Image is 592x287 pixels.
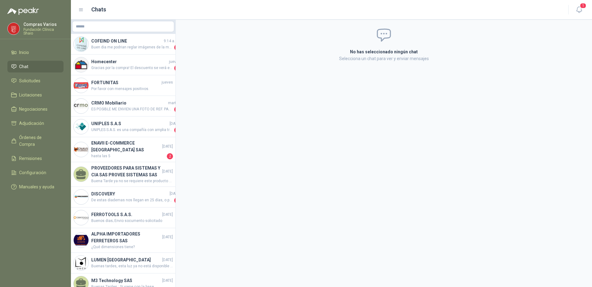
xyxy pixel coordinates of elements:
span: Adjudicación [19,120,44,127]
h1: Chats [91,5,106,14]
span: 2 [167,153,173,159]
p: Fundación Clínica Shaio [23,28,64,35]
h4: CRMO Mobiliario [91,100,167,106]
span: [DATE] [162,212,173,218]
h4: LUMEN [GEOGRAPHIC_DATA] [91,256,161,263]
h4: ENAVII E-COMMERCE [GEOGRAPHIC_DATA] SAS [91,140,161,153]
span: [DATE] [170,121,180,127]
span: Negociaciones [19,106,47,113]
img: Company Logo [74,190,88,204]
span: 2 [174,44,180,51]
span: martes [168,100,180,106]
a: Company LogoCOFEIND ON LINE9:14 a. m.Buen dia me podrian reglar imágenes de la maleta2 [71,34,175,55]
span: UNIPLES S.A.S. es una compañía con amplia trayectoria en el mercado colombiano, ofrecemos solucio... [91,127,173,133]
span: 9:14 a. m. [164,38,180,44]
span: Órdenes de Compra [19,134,58,148]
span: 2 [174,106,180,113]
img: Company Logo [74,233,88,248]
a: PROVEEDORES PARA SISTEMAS Y CIA SAS PROVEE SISTEMAS SAS[DATE]Buena Tarde ya no se requiere este p... [71,162,175,187]
h4: M3 Technology SAS [91,277,161,284]
span: 1 [580,3,586,9]
p: Compras Varios [23,22,64,27]
a: Company LogoDISCOVERY[DATE]De estas diademas nos llegan en 25 días, o para entrega inmediata tene... [71,187,175,207]
span: 1 [174,65,180,71]
h4: DISCOVERY [91,191,168,197]
span: 1 [174,197,180,203]
h4: FERROTOOLS S.A.S. [91,211,161,218]
span: Remisiones [19,155,42,162]
a: Company LogoALPHA IMPORTADORES FERRETEROS SAS[DATE]¿Qué dimensiones tiene? [71,228,175,253]
span: Buenos dias; Envio socumento solicitado [91,218,173,224]
span: Solicitudes [19,77,40,84]
h4: UNIPLES S.A.S [91,120,168,127]
a: Inicio [7,47,64,58]
span: Buenas tardes, esta luz ya no está disponible con el proveedor. [91,263,173,269]
a: Solicitudes [7,75,64,87]
span: [DATE] [162,234,173,240]
a: Licitaciones [7,89,64,101]
span: 1 [174,127,180,133]
img: Company Logo [74,78,88,93]
a: Company LogoLUMEN [GEOGRAPHIC_DATA][DATE]Buenas tardes, esta luz ya no está disponible con el pro... [71,253,175,273]
a: Órdenes de Compra [7,132,64,150]
img: Company Logo [74,142,88,157]
span: ES POSIBLE ME ENVIEN UNA FOTO DE REF. PARA PODER COTIZAR [91,106,173,113]
h4: FORTUNITAS [91,79,160,86]
button: 1 [573,4,585,15]
a: Negociaciones [7,103,64,115]
a: Chat [7,61,64,72]
a: Company LogoENAVII E-COMMERCE [GEOGRAPHIC_DATA] SAS[DATE]hasta las 52 [71,137,175,162]
a: Configuración [7,167,64,178]
span: Manuales y ayuda [19,183,54,190]
span: Licitaciones [19,92,42,98]
h4: Homecenter [91,58,168,65]
a: Remisiones [7,153,64,164]
h4: COFEIND ON LINE [91,38,162,44]
span: [DATE] [162,169,173,174]
img: Company Logo [74,256,88,270]
h2: No has seleccionado ningún chat [276,48,491,55]
img: Company Logo [74,210,88,225]
a: Company LogoHomecenterjuevesGracias por la compra! El descuento se verá entonces reflejado en la ... [71,55,175,75]
img: Company Logo [74,119,88,134]
h4: ALPHA IMPORTADORES FERRETEROS SAS [91,231,161,244]
a: Adjudicación [7,117,64,129]
span: [DATE] [162,278,173,284]
span: Chat [19,63,28,70]
img: Company Logo [74,99,88,113]
span: Buen dia me podrian reglar imágenes de la maleta [91,44,173,51]
span: jueves [162,80,173,85]
a: Company LogoFORTUNITASjuevesPor favor con mensajes positivos. [71,75,175,96]
span: De estas diademas nos llegan en 25 días, o para entrega inmediata tenemos estas que son las que r... [91,197,173,203]
span: Buena Tarde ya no se requiere este producto por favor cancelar [91,178,173,184]
h4: PROVEEDORES PARA SISTEMAS Y CIA SAS PROVEE SISTEMAS SAS [91,165,161,178]
span: Inicio [19,49,29,56]
span: ¿Qué dimensiones tiene? [91,244,173,250]
span: jueves [169,59,180,65]
p: Selecciona un chat para ver y enviar mensajes [276,55,491,62]
a: Manuales y ayuda [7,181,64,193]
a: Company LogoFERROTOOLS S.A.S.[DATE]Buenos dias; Envio socumento solicitado [71,207,175,228]
span: [DATE] [162,144,173,150]
a: Company LogoCRMO MobiliariomartesES POSIBLE ME ENVIEN UNA FOTO DE REF. PARA PODER COTIZAR2 [71,96,175,117]
span: [DATE] [162,257,173,263]
span: hasta las 5 [91,153,166,159]
img: Company Logo [74,57,88,72]
span: [DATE] [170,191,180,197]
img: Company Logo [74,37,88,51]
img: Company Logo [8,23,19,35]
img: Logo peakr [7,7,39,15]
span: Por favor con mensajes positivos. [91,86,173,92]
span: Configuración [19,169,46,176]
span: Gracias por la compra! El descuento se verá entonces reflejado en la factura de Peakr. [91,65,173,71]
a: Company LogoUNIPLES S.A.S[DATE]UNIPLES S.A.S. es una compañía con amplia trayectoria en el mercad... [71,117,175,137]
